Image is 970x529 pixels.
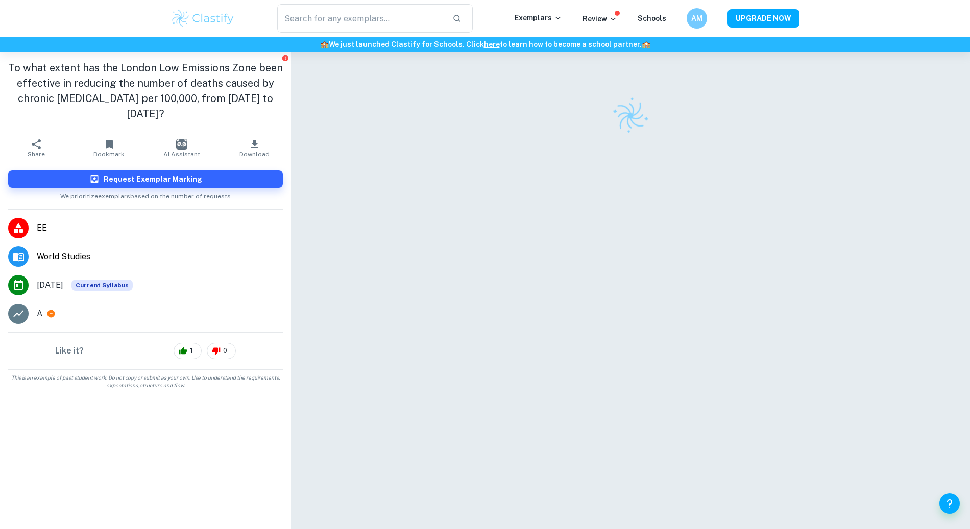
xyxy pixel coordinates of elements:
span: Current Syllabus [71,280,133,291]
span: [DATE] [37,279,63,291]
span: Share [28,150,45,158]
img: Clastify logo [605,91,656,141]
div: 0 [207,343,236,359]
h6: Request Exemplar Marking [104,173,202,185]
span: AI Assistant [163,150,200,158]
h6: We just launched Clastify for Schools. Click to learn how to become a school partner. [2,39,968,50]
span: This is an example of past student work. Do not copy or submit as your own. Use to understand the... [4,374,287,389]
h6: Like it? [55,345,84,357]
span: Download [239,150,270,158]
button: Request Exemplar Marking [8,170,283,188]
span: 0 [217,346,233,356]
span: 1 [184,346,199,356]
button: AM [687,8,707,29]
h6: AM [691,13,703,24]
img: AI Assistant [176,139,187,150]
div: 1 [174,343,202,359]
img: Clastify logo [171,8,235,29]
span: 🏫 [642,40,650,48]
a: here [484,40,500,48]
span: World Studies [37,250,283,263]
a: Schools [638,14,666,22]
button: Download [219,134,292,162]
span: 🏫 [320,40,329,48]
p: A [37,308,42,320]
span: We prioritize exemplars based on the number of requests [60,188,231,201]
span: EE [37,222,283,234]
p: Exemplars [515,12,562,23]
button: Report issue [281,54,289,62]
button: UPGRADE NOW [727,9,799,28]
p: Review [583,13,617,24]
button: AI Assistant [145,134,219,162]
input: Search for any exemplars... [277,4,444,33]
div: This exemplar is based on the current syllabus. Feel free to refer to it for inspiration/ideas wh... [71,280,133,291]
button: Bookmark [73,134,146,162]
h1: To what extent has the London Low Emissions Zone been effective in reducing the number of deaths ... [8,60,283,121]
span: Bookmark [93,150,125,158]
button: Help and Feedback [939,493,960,514]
